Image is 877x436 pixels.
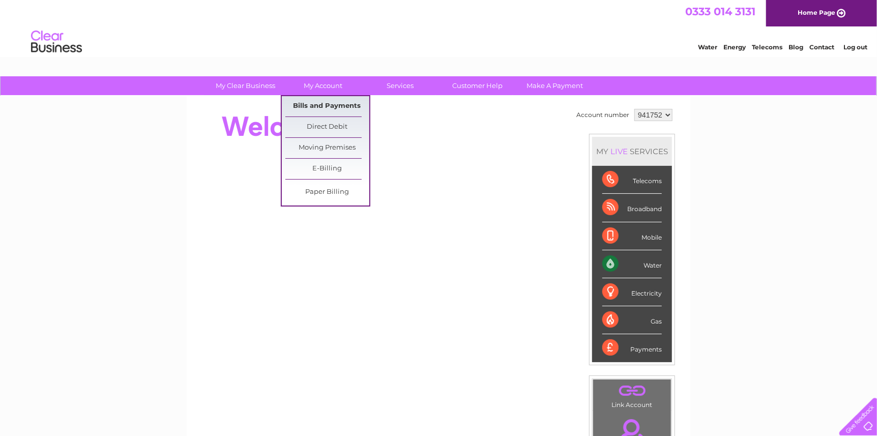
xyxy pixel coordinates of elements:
[285,138,369,158] a: Moving Premises
[281,76,365,95] a: My Account
[204,76,288,95] a: My Clear Business
[809,43,834,51] a: Contact
[31,26,82,57] img: logo.png
[602,222,662,250] div: Mobile
[285,159,369,179] a: E-Billing
[602,334,662,362] div: Payments
[436,76,520,95] a: Customer Help
[788,43,803,51] a: Blog
[602,278,662,306] div: Electricity
[843,43,867,51] a: Log out
[285,117,369,137] a: Direct Debit
[723,43,746,51] a: Energy
[199,6,680,49] div: Clear Business is a trading name of Verastar Limited (registered in [GEOGRAPHIC_DATA] No. 3667643...
[608,147,630,156] div: LIVE
[596,382,668,400] a: .
[359,76,443,95] a: Services
[602,194,662,222] div: Broadband
[685,5,755,18] a: 0333 014 3131
[752,43,782,51] a: Telecoms
[602,250,662,278] div: Water
[593,379,671,411] td: Link Account
[285,96,369,117] a: Bills and Payments
[698,43,717,51] a: Water
[592,137,672,166] div: MY SERVICES
[574,106,632,124] td: Account number
[602,306,662,334] div: Gas
[513,76,597,95] a: Make A Payment
[285,182,369,202] a: Paper Billing
[602,166,662,194] div: Telecoms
